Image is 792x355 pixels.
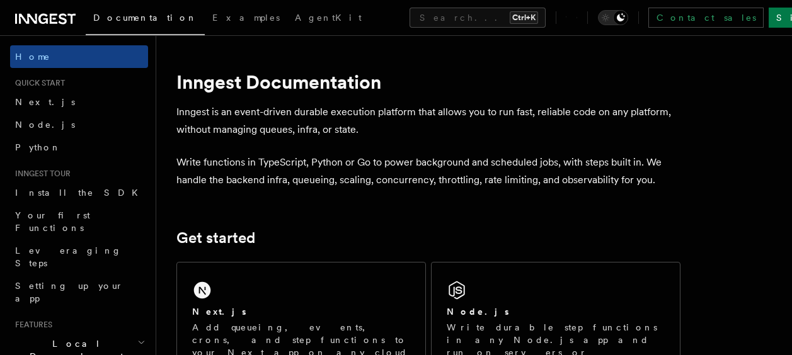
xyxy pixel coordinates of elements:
[295,13,362,23] span: AgentKit
[287,4,369,34] a: AgentKit
[648,8,764,28] a: Contact sales
[10,320,52,330] span: Features
[598,10,628,25] button: Toggle dark mode
[10,78,65,88] span: Quick start
[10,113,148,136] a: Node.js
[410,8,546,28] button: Search...Ctrl+K
[510,11,538,24] kbd: Ctrl+K
[10,274,148,310] a: Setting up your app
[15,120,75,130] span: Node.js
[15,188,146,198] span: Install the SDK
[176,70,680,93] h1: Inngest Documentation
[212,13,280,23] span: Examples
[447,305,509,318] h2: Node.js
[15,97,75,107] span: Next.js
[10,136,148,159] a: Python
[10,45,148,68] a: Home
[10,239,148,274] a: Leveraging Steps
[10,169,71,179] span: Inngest tour
[15,245,122,268] span: Leveraging Steps
[15,281,123,303] span: Setting up your app
[15,142,61,152] span: Python
[176,229,255,247] a: Get started
[10,181,148,204] a: Install the SDK
[10,204,148,239] a: Your first Functions
[15,210,90,233] span: Your first Functions
[192,305,246,318] h2: Next.js
[176,103,680,138] p: Inngest is an event-driven durable execution platform that allows you to run fast, reliable code ...
[205,4,287,34] a: Examples
[176,154,680,189] p: Write functions in TypeScript, Python or Go to power background and scheduled jobs, with steps bu...
[93,13,197,23] span: Documentation
[86,4,205,35] a: Documentation
[10,91,148,113] a: Next.js
[15,50,50,63] span: Home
